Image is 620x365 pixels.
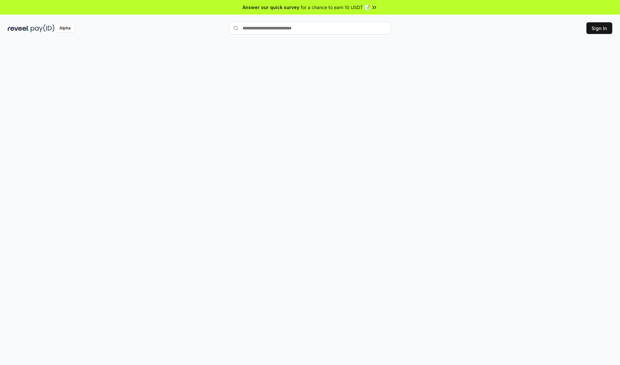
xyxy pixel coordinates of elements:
img: reveel_dark [8,24,29,32]
span: Answer our quick survey [243,4,299,11]
div: Alpha [56,24,74,32]
span: for a chance to earn 10 USDT 📝 [301,4,370,11]
button: Sign In [586,22,612,34]
img: pay_id [31,24,55,32]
